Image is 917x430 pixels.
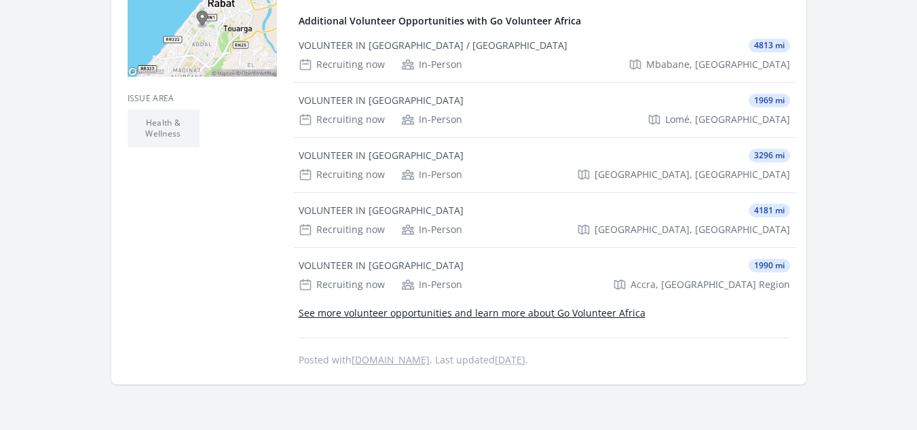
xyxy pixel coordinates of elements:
span: Lomé, [GEOGRAPHIC_DATA] [665,113,790,126]
div: Recruiting now [299,278,385,291]
a: VOLUNTEER IN [GEOGRAPHIC_DATA] 1969 mi Recruiting now In-Person Lomé, [GEOGRAPHIC_DATA] [293,83,796,137]
a: VOLUNTEER IN [GEOGRAPHIC_DATA] 4181 mi Recruiting now In-Person [GEOGRAPHIC_DATA], [GEOGRAPHIC_DATA] [293,193,796,247]
span: [GEOGRAPHIC_DATA], [GEOGRAPHIC_DATA] [595,223,790,236]
div: In-Person [401,278,462,291]
div: VOLUNTEER IN [GEOGRAPHIC_DATA] [299,204,464,217]
div: In-Person [401,223,462,236]
a: VOLUNTEER IN [GEOGRAPHIC_DATA] 1990 mi Recruiting now In-Person Accra, [GEOGRAPHIC_DATA] Region [293,248,796,302]
a: VOLUNTEER IN [GEOGRAPHIC_DATA] / [GEOGRAPHIC_DATA] 4813 mi Recruiting now In-Person Mbabane, [GEO... [293,28,796,82]
span: Mbabane, [GEOGRAPHIC_DATA] [646,58,790,71]
div: Recruiting now [299,168,385,181]
span: 1990 mi [749,259,790,272]
div: In-Person [401,168,462,181]
div: Recruiting now [299,223,385,236]
div: In-Person [401,113,462,126]
h3: Issue area [128,93,277,104]
div: Recruiting now [299,58,385,71]
li: Health & Wellness [128,109,200,147]
h4: Additional Volunteer Opportunities with Go Volunteer Africa [299,14,790,28]
p: Posted with . Last updated . [299,355,790,365]
div: VOLUNTEER IN [GEOGRAPHIC_DATA] / [GEOGRAPHIC_DATA] [299,39,567,52]
div: VOLUNTEER IN [GEOGRAPHIC_DATA] [299,94,464,107]
span: 3296 mi [749,149,790,162]
a: [DOMAIN_NAME] [352,353,430,366]
abbr: Thu, Jul 24, 2025 3:52 PM [495,353,525,366]
span: 4813 mi [749,39,790,52]
div: Recruiting now [299,113,385,126]
a: VOLUNTEER IN [GEOGRAPHIC_DATA] 3296 mi Recruiting now In-Person [GEOGRAPHIC_DATA], [GEOGRAPHIC_DATA] [293,138,796,192]
div: VOLUNTEER IN [GEOGRAPHIC_DATA] [299,259,464,272]
span: 1969 mi [749,94,790,107]
div: VOLUNTEER IN [GEOGRAPHIC_DATA] [299,149,464,162]
span: Accra, [GEOGRAPHIC_DATA] Region [631,278,790,291]
span: [GEOGRAPHIC_DATA], [GEOGRAPHIC_DATA] [595,168,790,181]
span: 4181 mi [749,204,790,217]
a: See more volunteer opportunities and learn more about Go Volunteer Africa [299,306,645,319]
div: In-Person [401,58,462,71]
